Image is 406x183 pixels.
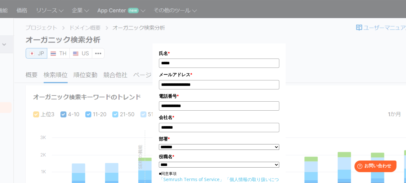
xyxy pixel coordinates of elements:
[159,71,279,78] label: メールアドレス
[159,176,224,182] a: 「Semrush Terms of Service」
[159,135,279,142] label: 部署
[349,158,399,176] iframe: Help widget launcher
[159,114,279,121] label: 会社名
[159,153,279,160] label: 役職名
[159,93,279,100] label: 電話番号
[159,50,279,57] label: 氏名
